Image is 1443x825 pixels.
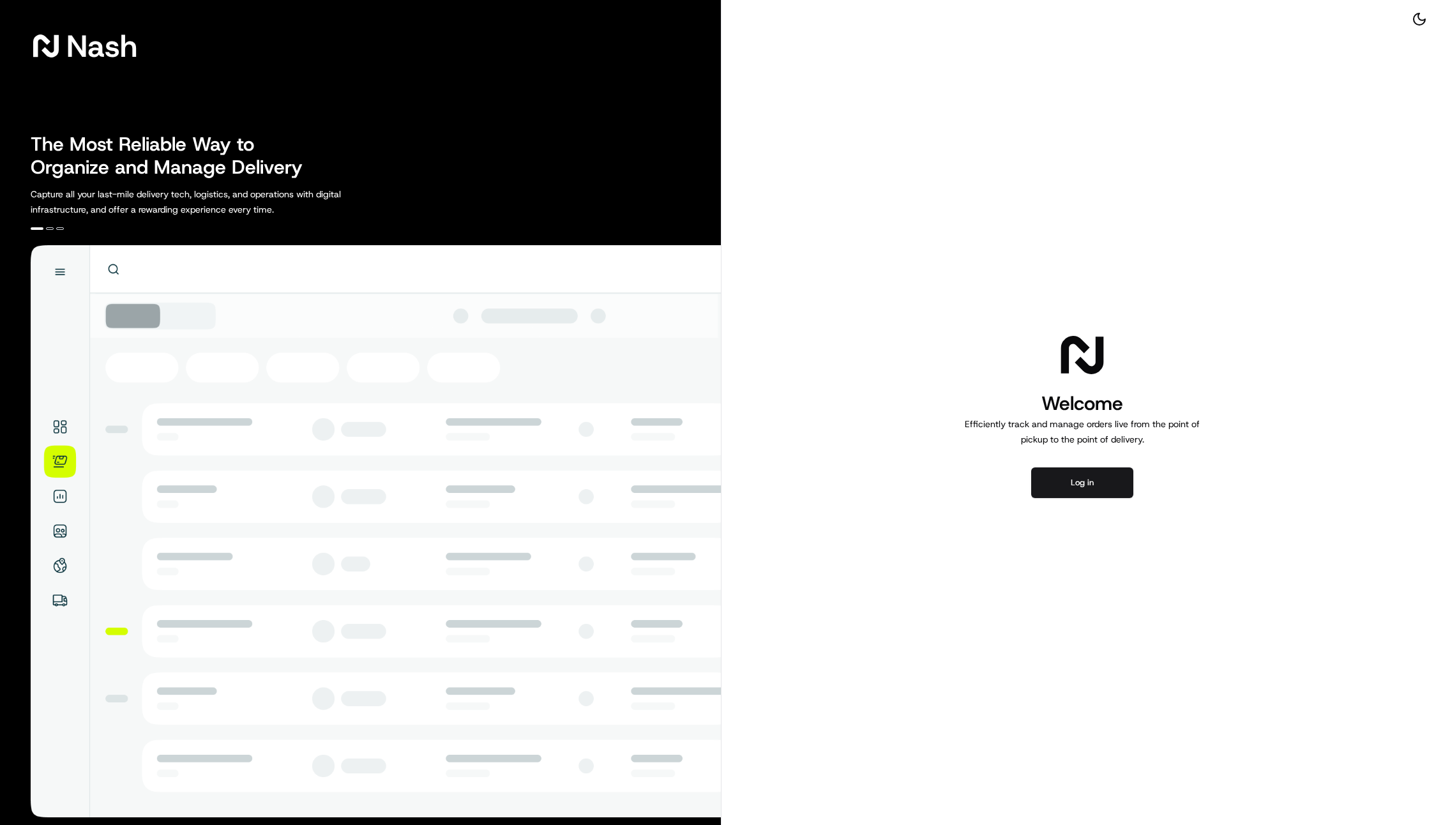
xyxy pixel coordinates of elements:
button: Log in [1031,467,1133,498]
p: Efficiently track and manage orders live from the point of pickup to the point of delivery. [960,416,1205,447]
h2: The Most Reliable Way to Organize and Manage Delivery [31,133,317,179]
img: illustration [31,245,721,817]
span: Nash [66,33,137,59]
p: Capture all your last-mile delivery tech, logistics, and operations with digital infrastructure, ... [31,186,398,217]
h1: Welcome [960,391,1205,416]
